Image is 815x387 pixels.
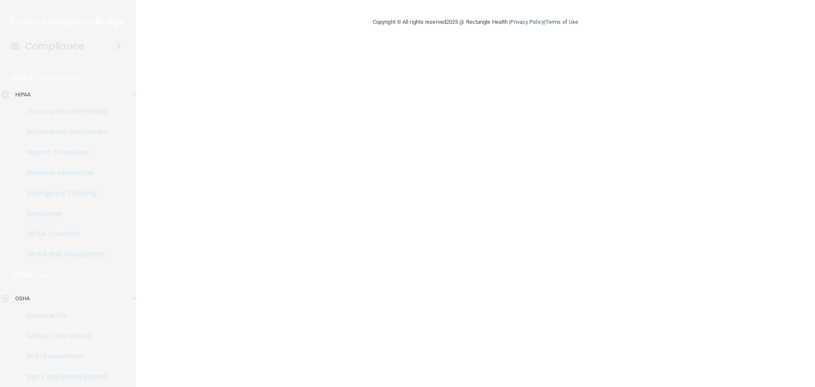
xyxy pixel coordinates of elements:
p: Business Associates [6,169,121,177]
h4: Compliance [25,40,84,52]
p: HIPAA [15,90,31,100]
p: HIPAA Risk Assessment [6,250,121,259]
p: Documents and Policies [6,107,121,116]
p: OSHA [15,294,30,304]
p: Learn More! [37,270,82,280]
p: Emergency Planning [6,189,121,198]
p: Injury and Illness Report [6,373,121,381]
img: PMB logo [10,13,126,30]
p: Report an Incident [6,148,121,157]
p: HIPAA Checklist [6,230,121,238]
a: Privacy Policy [510,19,544,25]
div: Copyright © All rights reserved 2025 @ Rectangle Health | | [320,8,630,36]
p: HIPAA [11,73,33,83]
p: Learn More! [37,73,82,83]
p: Documents and Policies [6,128,121,136]
p: Resources [6,209,121,218]
a: Terms of Use [545,19,578,25]
p: Self-Assessment [6,352,121,361]
p: OSHA [11,270,33,280]
p: Safety Data Sheets [6,332,121,340]
p: Documents [6,311,121,320]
